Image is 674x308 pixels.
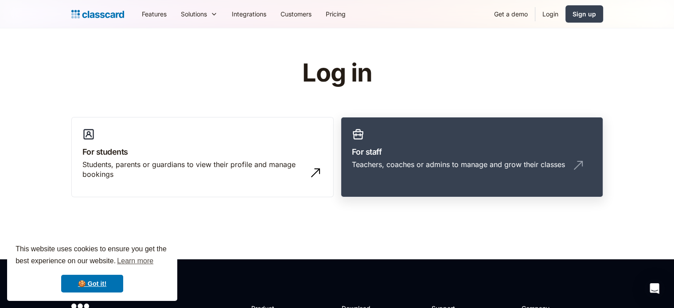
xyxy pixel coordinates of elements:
div: Solutions [174,4,225,24]
div: Students, parents or guardians to view their profile and manage bookings [82,160,305,179]
div: Sign up [573,9,596,19]
h3: For staff [352,146,592,158]
div: Solutions [181,9,207,19]
a: Features [135,4,174,24]
a: Customers [273,4,319,24]
div: cookieconsent [7,235,177,301]
a: For staffTeachers, coaches or admins to manage and grow their classes [341,117,603,198]
span: This website uses cookies to ensure you get the best experience on our website. [16,244,169,268]
a: For studentsStudents, parents or guardians to view their profile and manage bookings [71,117,334,198]
a: dismiss cookie message [61,275,123,292]
a: Get a demo [487,4,535,24]
div: Open Intercom Messenger [644,278,665,299]
a: Pricing [319,4,353,24]
a: Login [535,4,565,24]
a: learn more about cookies [116,254,155,268]
a: Sign up [565,5,603,23]
h1: Log in [196,59,478,87]
h3: For students [82,146,323,158]
a: home [71,8,124,20]
div: Teachers, coaches or admins to manage and grow their classes [352,160,565,169]
a: Integrations [225,4,273,24]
